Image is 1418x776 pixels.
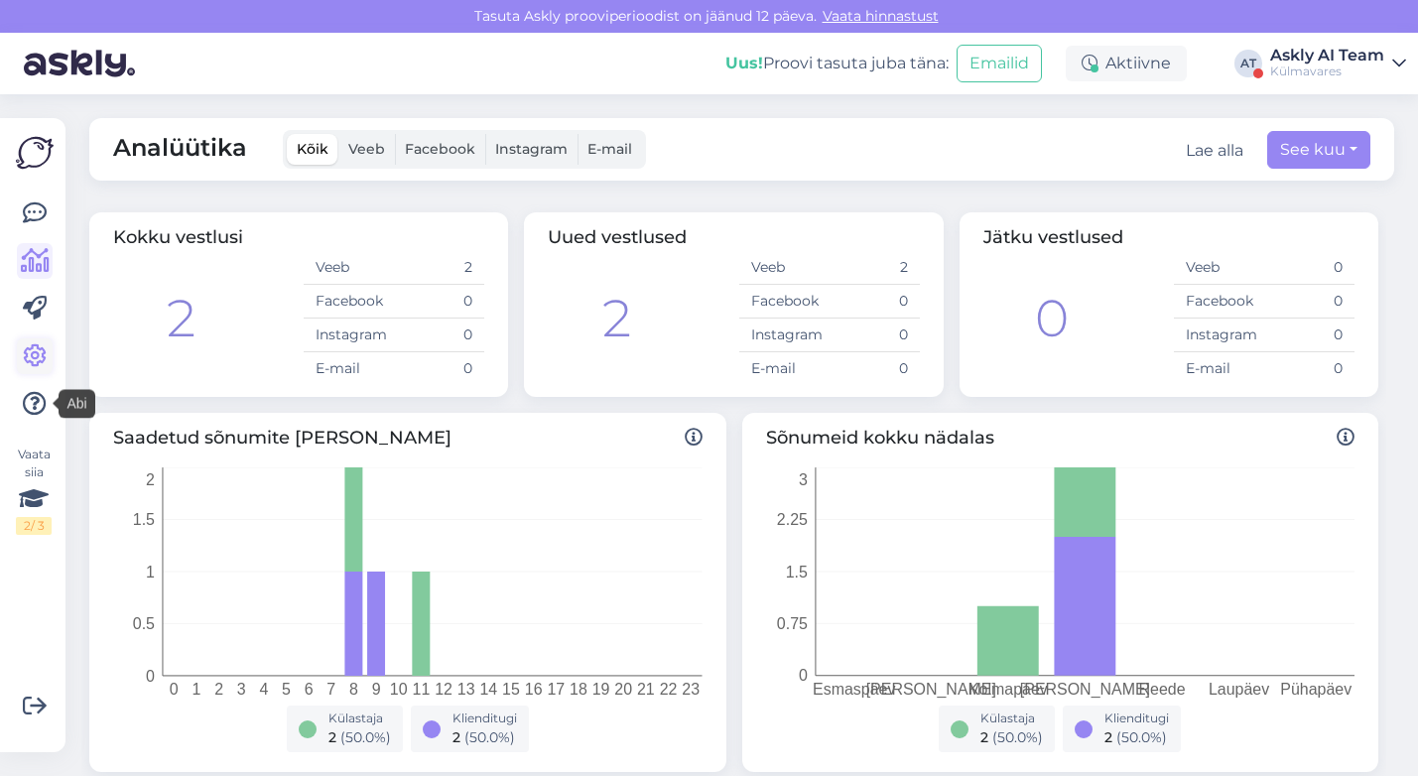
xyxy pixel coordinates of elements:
[830,251,920,285] td: 2
[614,681,632,698] tspan: 20
[146,564,155,581] tspan: 1
[637,681,655,698] tspan: 21
[394,285,484,319] td: 0
[495,140,568,158] span: Instagram
[464,728,515,746] span: ( 50.0 %)
[660,681,678,698] tspan: 22
[525,681,543,698] tspan: 16
[297,140,328,158] span: Kõik
[725,52,949,75] div: Proovi tasuta juba täna:
[865,681,995,699] tspan: [PERSON_NAME]
[830,319,920,352] td: 0
[817,7,945,25] a: Vaata hinnastust
[372,681,381,698] tspan: 9
[980,710,1043,727] div: Külastaja
[170,681,179,698] tspan: 0
[394,352,484,386] td: 0
[682,681,700,698] tspan: 23
[766,425,1355,452] span: Sõnumeid kokku nädalas
[1264,352,1354,386] td: 0
[413,681,431,698] tspan: 11
[776,511,807,528] tspan: 2.25
[237,681,246,698] tspan: 3
[1264,319,1354,352] td: 0
[435,681,452,698] tspan: 12
[1020,681,1150,699] tspan: [PERSON_NAME]
[214,681,223,698] tspan: 2
[16,134,54,172] img: Askly Logo
[799,668,808,685] tspan: 0
[785,564,807,581] tspan: 1.5
[1186,139,1243,163] button: Lae alla
[340,728,391,746] span: ( 50.0 %)
[348,140,385,158] span: Veeb
[146,668,155,685] tspan: 0
[167,280,195,357] div: 2
[59,390,94,419] div: Abi
[304,319,394,352] td: Instagram
[390,681,408,698] tspan: 10
[1035,280,1069,357] div: 0
[602,280,631,357] div: 2
[1270,48,1384,64] div: Askly AI Team
[739,352,830,386] td: E-mail
[1280,681,1352,698] tspan: Pühapäev
[405,140,475,158] span: Facebook
[452,710,517,727] div: Klienditugi
[113,425,703,452] span: Saadetud sõnumite [PERSON_NAME]
[725,54,763,72] b: Uus!
[739,251,830,285] td: Veeb
[813,681,895,698] tspan: Esmaspäev
[957,45,1042,82] button: Emailid
[983,226,1123,248] span: Jätku vestlused
[146,471,155,488] tspan: 2
[394,251,484,285] td: 2
[1209,681,1269,698] tspan: Laupäev
[305,681,314,698] tspan: 6
[1174,352,1264,386] td: E-mail
[502,681,520,698] tspan: 15
[799,471,808,488] tspan: 3
[1270,64,1384,79] div: Külmavares
[304,285,394,319] td: Facebook
[133,511,155,528] tspan: 1.5
[739,285,830,319] td: Facebook
[1174,319,1264,352] td: Instagram
[16,446,52,535] div: Vaata siia
[479,681,497,698] tspan: 14
[326,681,335,698] tspan: 7
[548,226,687,248] span: Uued vestlused
[1116,728,1167,746] span: ( 50.0 %)
[1104,710,1169,727] div: Klienditugi
[113,226,243,248] span: Kokku vestlusi
[192,681,200,698] tspan: 1
[457,681,475,698] tspan: 13
[1104,728,1112,746] span: 2
[16,517,52,535] div: 2 / 3
[328,728,336,746] span: 2
[1174,285,1264,319] td: Facebook
[1264,285,1354,319] td: 0
[1264,251,1354,285] td: 0
[304,352,394,386] td: E-mail
[739,319,830,352] td: Instagram
[968,681,1048,698] tspan: Kolmapäev
[113,130,247,169] span: Analüütika
[830,352,920,386] td: 0
[452,728,460,746] span: 2
[1066,46,1187,81] div: Aktiivne
[304,251,394,285] td: Veeb
[547,681,565,698] tspan: 17
[1138,681,1185,698] tspan: Reede
[587,140,632,158] span: E-mail
[259,681,268,698] tspan: 4
[328,710,391,727] div: Külastaja
[776,615,807,632] tspan: 0.75
[349,681,358,698] tspan: 8
[282,681,291,698] tspan: 5
[1267,131,1370,169] button: See kuu
[1174,251,1264,285] td: Veeb
[992,728,1043,746] span: ( 50.0 %)
[592,681,610,698] tspan: 19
